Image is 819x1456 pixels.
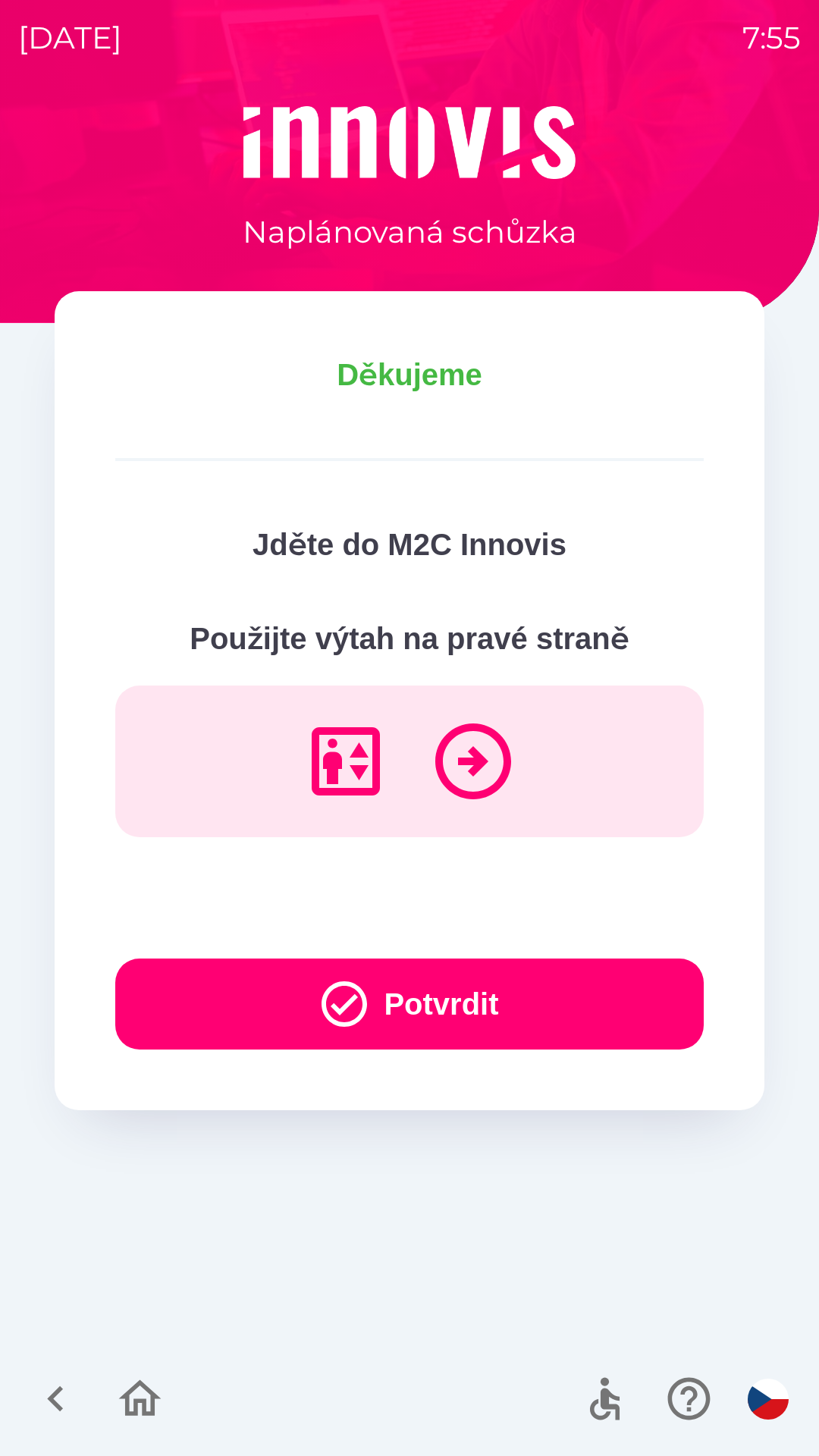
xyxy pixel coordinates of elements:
[115,616,704,661] p: Použijte výtah na pravé straně
[748,1379,789,1420] img: cs flag
[115,959,704,1050] button: Potvrdit
[115,352,704,397] p: Děkujeme
[115,522,704,567] p: Jděte do M2C Innovis
[742,15,801,61] p: 7:55
[55,106,764,179] img: Logo
[18,15,122,61] p: [DATE]
[243,209,577,255] p: Naplánovaná schůzka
